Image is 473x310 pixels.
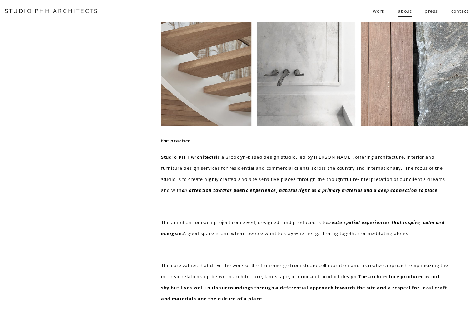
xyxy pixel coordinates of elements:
[182,230,183,237] em: .
[438,187,439,193] em: .
[161,219,446,237] em: create spatial experiences that inspire, calm and energize
[182,187,438,193] em: an attention towards poetic experience, natural light as a primary material and a deep connection...
[161,152,449,196] p: is a Brooklyn-based design studio, led by [PERSON_NAME], offering architecture, interior and furn...
[161,138,191,144] strong: the practice
[398,5,412,17] a: about
[373,5,384,17] a: folder dropdown
[373,6,384,17] span: work
[425,5,438,17] a: press
[161,260,449,304] p: The core values that drive the work of the firm emerge from studio collaboration and a creative a...
[5,7,98,15] a: STUDIO PHH ARCHITECTS
[161,154,216,160] strong: Studio PHH Architects
[161,217,449,239] p: The ambition for each project conceived, designed, and produced is to A good space is one where p...
[161,274,449,302] strong: The architecture produced is not shy but lives well in its surroundings through a deferential app...
[451,5,468,17] a: contact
